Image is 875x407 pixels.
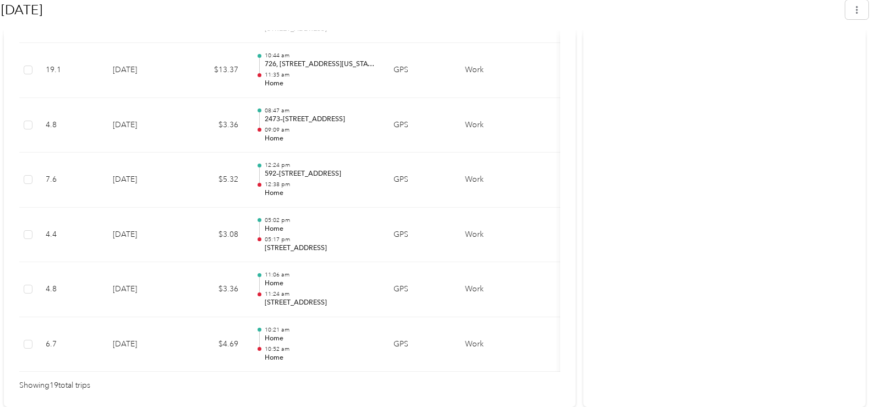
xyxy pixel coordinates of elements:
[37,153,104,208] td: 7.6
[265,224,376,234] p: Home
[265,188,376,198] p: Home
[181,208,247,263] td: $3.08
[265,290,376,298] p: 11:24 am
[456,98,539,153] td: Work
[19,379,90,392] span: Showing 19 total trips
[265,298,376,308] p: [STREET_ADDRESS]
[265,353,376,363] p: Home
[385,262,456,317] td: GPS
[385,208,456,263] td: GPS
[265,334,376,344] p: Home
[104,317,181,372] td: [DATE]
[265,161,376,169] p: 12:24 pm
[265,134,376,144] p: Home
[37,317,104,372] td: 6.7
[265,107,376,115] p: 08:47 am
[265,126,376,134] p: 09:09 am
[265,79,376,89] p: Home
[265,236,376,243] p: 05:17 pm
[181,153,247,208] td: $5.32
[385,98,456,153] td: GPS
[37,98,104,153] td: 4.8
[265,181,376,188] p: 12:38 pm
[265,169,376,179] p: 592–[STREET_ADDRESS]
[37,43,104,98] td: 19.1
[265,345,376,353] p: 10:52 am
[385,43,456,98] td: GPS
[181,262,247,317] td: $3.36
[456,43,539,98] td: Work
[385,153,456,208] td: GPS
[265,279,376,289] p: Home
[265,326,376,334] p: 10:21 am
[456,208,539,263] td: Work
[37,262,104,317] td: 4.8
[104,98,181,153] td: [DATE]
[265,271,376,279] p: 11:06 am
[456,262,539,317] td: Work
[104,43,181,98] td: [DATE]
[265,52,376,59] p: 10:44 am
[456,153,539,208] td: Work
[385,317,456,372] td: GPS
[456,317,539,372] td: Work
[265,59,376,69] p: 726, [STREET_ADDRESS][US_STATE]
[104,153,181,208] td: [DATE]
[265,115,376,124] p: 2473–[STREET_ADDRESS]
[181,317,247,372] td: $4.69
[181,43,247,98] td: $13.37
[265,243,376,253] p: [STREET_ADDRESS]
[104,208,181,263] td: [DATE]
[181,98,247,153] td: $3.36
[265,216,376,224] p: 05:02 pm
[265,71,376,79] p: 11:35 am
[104,262,181,317] td: [DATE]
[37,208,104,263] td: 4.4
